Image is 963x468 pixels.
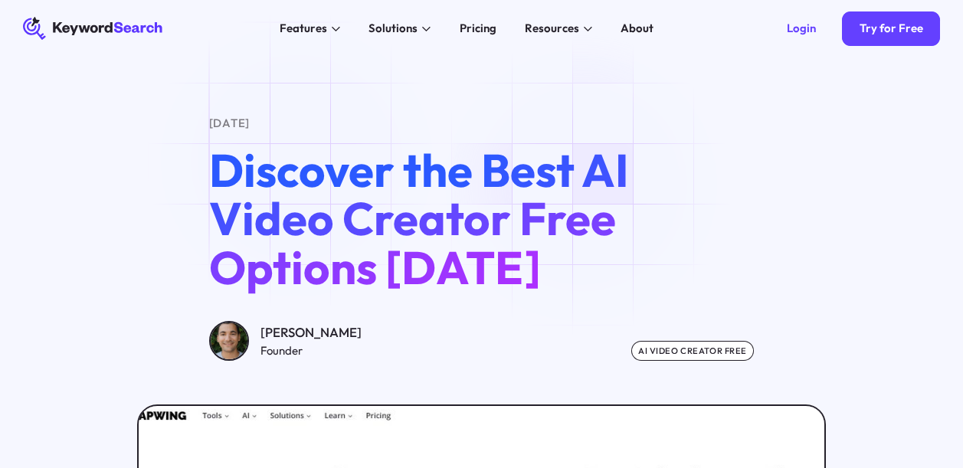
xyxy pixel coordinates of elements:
a: Try for Free [842,11,940,46]
div: [PERSON_NAME] [260,322,362,342]
div: About [621,20,653,37]
div: Founder [260,342,362,359]
div: Pricing [460,20,496,37]
div: Try for Free [860,21,923,36]
div: Resources [525,20,579,37]
div: ai video creator free [631,341,755,361]
div: [DATE] [209,115,755,132]
div: Login [787,21,816,36]
a: Pricing [450,17,504,40]
div: Features [280,20,327,37]
div: Solutions [368,20,418,37]
a: About [612,17,662,40]
a: Login [770,11,834,46]
span: Discover the Best AI Video Creator Free Options [DATE] [209,141,629,296]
